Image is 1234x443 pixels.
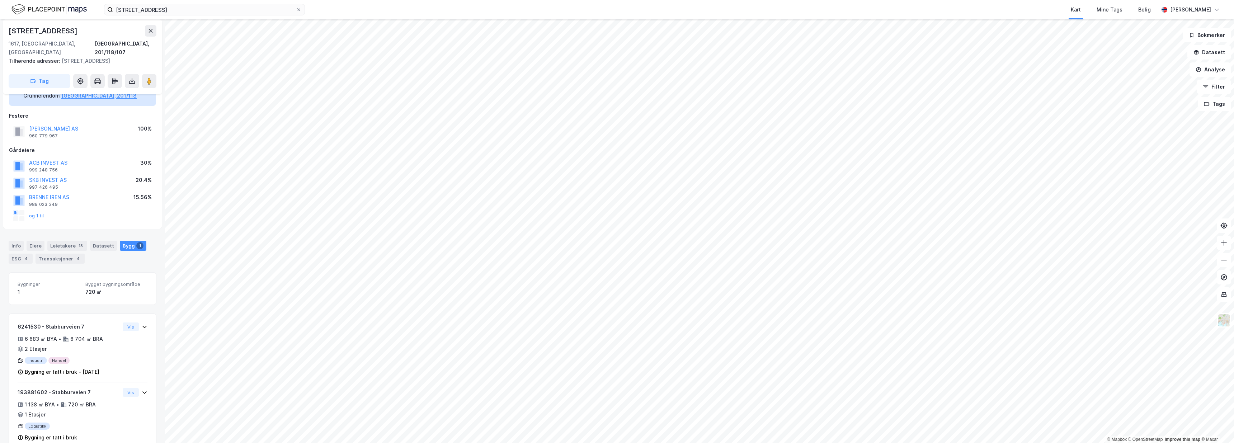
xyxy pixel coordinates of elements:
div: Bygning er tatt i bruk [25,433,77,442]
div: Bygg [120,241,146,251]
button: Vis [123,388,139,397]
div: 6 683 ㎡ BYA [25,335,57,343]
div: Mine Tags [1097,5,1122,14]
div: Eiere [27,241,44,251]
div: [GEOGRAPHIC_DATA], 201/118/107 [95,39,156,57]
div: 100% [138,124,152,133]
div: Grunneiendom [23,91,60,100]
button: Bokmerker [1183,28,1231,42]
div: 193881602 - Stabburveien 7 [18,388,120,397]
div: [PERSON_NAME] [1170,5,1211,14]
span: Bygninger [18,281,80,287]
div: Datasett [90,241,117,251]
div: 18 [77,242,84,249]
img: Z [1217,314,1231,327]
div: 720 ㎡ BRA [68,400,96,409]
span: Bygget bygningsområde [85,281,147,287]
div: [STREET_ADDRESS] [9,57,151,65]
div: Bygning er tatt i bruk - [DATE] [25,368,99,376]
div: 2 Etasjer [25,345,47,353]
div: 989 023 349 [29,202,58,207]
div: 960 779 967 [29,133,58,139]
button: Analyse [1190,62,1231,77]
div: 30% [140,159,152,167]
div: 20.4% [136,176,152,184]
div: 1 Etasjer [25,410,46,419]
div: Bolig [1138,5,1151,14]
div: 6 704 ㎡ BRA [70,335,103,343]
button: Filter [1197,80,1231,94]
span: Tilhørende adresser: [9,58,62,64]
button: Datasett [1187,45,1231,60]
div: 720 ㎡ [85,288,147,296]
div: 1 [136,242,143,249]
div: Kontrollprogram for chat [1198,409,1234,443]
div: 997 426 495 [29,184,58,190]
div: Gårdeiere [9,146,156,155]
div: 999 248 756 [29,167,58,173]
div: 4 [75,255,82,262]
a: Improve this map [1165,437,1200,442]
div: 4 [23,255,30,262]
div: Info [9,241,24,251]
div: 1 138 ㎡ BYA [25,400,55,409]
button: Tag [9,74,70,88]
div: Leietakere [47,241,87,251]
div: • [56,402,59,407]
div: Transaksjoner [36,254,85,264]
iframe: Chat Widget [1198,409,1234,443]
div: 6241530 - Stabburveien 7 [18,322,120,331]
button: Tags [1198,97,1231,111]
img: logo.f888ab2527a4732fd821a326f86c7f29.svg [11,3,87,16]
a: Mapbox [1107,437,1127,442]
div: ESG [9,254,33,264]
button: [GEOGRAPHIC_DATA], 201/118 [61,91,137,100]
div: 15.56% [133,193,152,202]
div: Kart [1071,5,1081,14]
div: Festere [9,112,156,120]
div: • [58,336,61,342]
div: 1 [18,288,80,296]
a: OpenStreetMap [1128,437,1163,442]
input: Søk på adresse, matrikkel, gårdeiere, leietakere eller personer [113,4,296,15]
button: Vis [123,322,139,331]
div: 1617, [GEOGRAPHIC_DATA], [GEOGRAPHIC_DATA] [9,39,95,57]
div: [STREET_ADDRESS] [9,25,79,37]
